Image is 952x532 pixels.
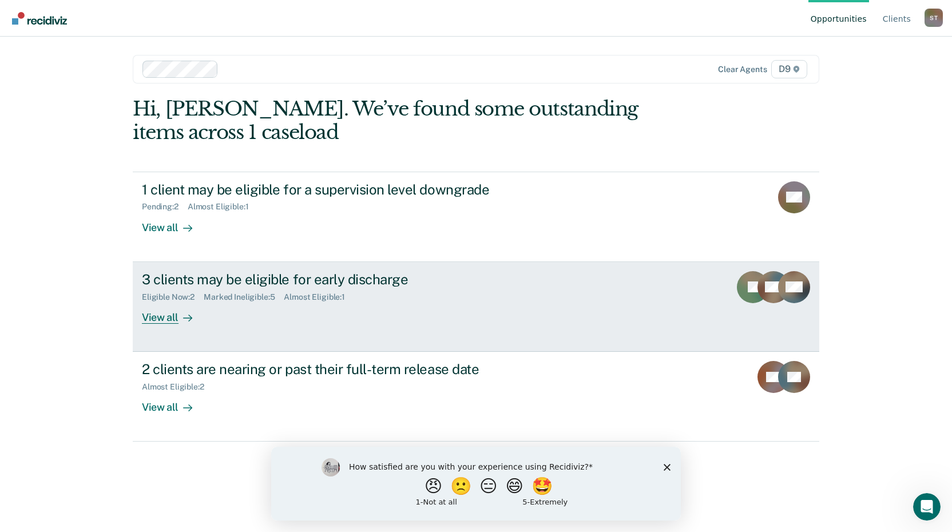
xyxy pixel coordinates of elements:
[133,172,819,262] a: 1 client may be eligible for a supervision level downgradePending:2Almost Eligible:1View all
[133,352,819,442] a: 2 clients are nearing or past their full-term release dateAlmost Eligible:2View all
[142,301,206,324] div: View all
[142,392,206,414] div: View all
[718,65,767,74] div: Clear agents
[142,202,188,212] div: Pending : 2
[142,271,544,288] div: 3 clients may be eligible for early discharge
[913,493,941,521] iframe: Intercom live chat
[284,292,354,302] div: Almost Eligible : 1
[133,262,819,352] a: 3 clients may be eligible for early dischargeEligible Now:2Marked Ineligible:5Almost Eligible:1Vi...
[188,202,258,212] div: Almost Eligible : 1
[142,212,206,234] div: View all
[925,9,943,27] button: Profile dropdown button
[271,447,681,521] iframe: Survey by Kim from Recidiviz
[12,12,67,25] img: Recidiviz
[142,181,544,198] div: 1 client may be eligible for a supervision level downgrade
[142,361,544,378] div: 2 clients are nearing or past their full-term release date
[142,292,204,302] div: Eligible Now : 2
[925,9,943,27] div: S T
[771,60,807,78] span: D9
[142,382,213,392] div: Almost Eligible : 2
[204,292,284,302] div: Marked Ineligible : 5
[133,97,682,144] div: Hi, [PERSON_NAME]. We’ve found some outstanding items across 1 caseload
